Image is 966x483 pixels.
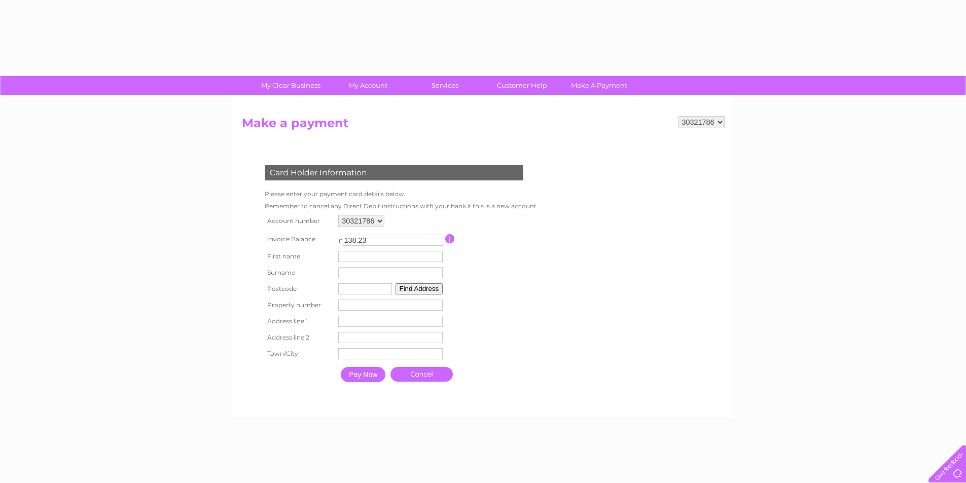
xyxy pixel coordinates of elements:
h2: Make a payment [242,116,725,135]
th: Invoice Balance [262,230,336,248]
a: My Clear Business [249,76,333,95]
a: Make A Payment [557,76,641,95]
th: Postcode [262,281,336,297]
button: Find Address [396,283,443,294]
a: My Account [326,76,410,95]
div: Card Holder Information [265,165,523,180]
th: Address line 1 [262,313,336,329]
th: Address line 2 [262,329,336,346]
th: Property number [262,297,336,313]
input: Information [445,234,455,243]
a: Cancel [390,367,453,382]
th: Account number [262,212,336,230]
th: First name [262,248,336,265]
td: £ [338,232,342,245]
th: Surname [262,265,336,281]
a: Services [403,76,487,95]
td: Remember to cancel any Direct Debit instructions with your bank if this is a new account. [262,200,541,212]
th: Town/City [262,346,336,362]
a: Customer Help [480,76,564,95]
input: Pay Now [341,367,385,382]
td: Please enter your payment card details below. [262,188,541,200]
